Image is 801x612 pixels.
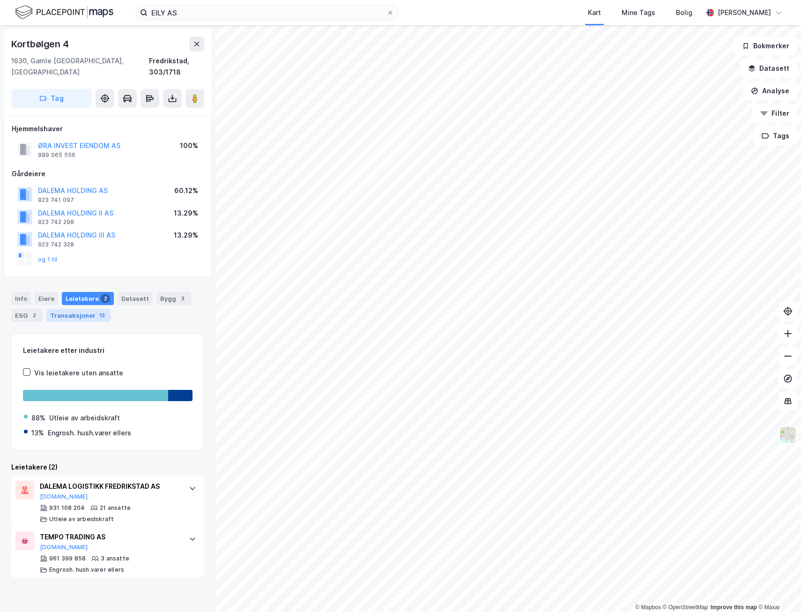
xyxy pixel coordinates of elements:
[38,196,74,204] div: 923 741 097
[30,311,39,320] div: 2
[174,208,198,219] div: 13.29%
[635,604,661,611] a: Mapbox
[100,504,131,512] div: 21 ansatte
[101,294,110,303] div: 2
[178,294,187,303] div: 3
[23,345,193,356] div: Leietakere etter industri
[740,59,797,78] button: Datasett
[11,55,149,78] div: 1630, Gamle [GEOGRAPHIC_DATA], [GEOGRAPHIC_DATA]
[101,555,129,562] div: 3 ansatte
[149,55,204,78] div: Fredrikstad, 303/1718
[711,604,757,611] a: Improve this map
[734,37,797,55] button: Bokmerker
[754,567,801,612] iframe: Chat Widget
[663,604,708,611] a: OpenStreetMap
[40,544,88,551] button: [DOMAIN_NAME]
[46,309,111,322] div: Transaksjoner
[11,309,43,322] div: ESG
[743,82,797,100] button: Analyse
[31,412,45,424] div: 88%
[38,241,74,248] div: 923 742 328
[622,7,655,18] div: Mine Tags
[48,427,131,439] div: Engrosh. hush.varer ellers
[31,427,44,439] div: 13%
[49,504,85,512] div: 931 108 204
[49,566,124,574] div: Engrosh. hush.varer ellers
[49,555,86,562] div: 961 399 858
[148,6,386,20] input: Søk på adresse, matrikkel, gårdeiere, leietakere eller personer
[174,230,198,241] div: 13.29%
[11,462,204,473] div: Leietakere (2)
[180,140,198,151] div: 100%
[11,37,71,52] div: Kortbølgen 4
[49,515,114,523] div: Utleie av arbeidskraft
[174,185,198,196] div: 60.12%
[11,89,92,108] button: Tag
[62,292,114,305] div: Leietakere
[49,412,120,424] div: Utleie av arbeidskraft
[12,123,204,134] div: Hjemmelshaver
[40,481,179,492] div: DALEMA LOGISTIKK FREDRIKSTAD AS
[15,4,113,21] img: logo.f888ab2527a4732fd821a326f86c7f29.svg
[11,292,31,305] div: Info
[97,311,107,320] div: 13
[588,7,601,18] div: Kart
[754,127,797,145] button: Tags
[779,426,797,444] img: Z
[35,292,58,305] div: Eiere
[38,218,74,226] div: 923 742 298
[118,292,153,305] div: Datasett
[718,7,771,18] div: [PERSON_NAME]
[156,292,191,305] div: Bygg
[40,493,88,500] button: [DOMAIN_NAME]
[12,168,204,179] div: Gårdeiere
[40,531,179,543] div: TEMPO TRADING AS
[752,104,797,123] button: Filter
[34,367,123,379] div: Vis leietakere uten ansatte
[676,7,692,18] div: Bolig
[38,151,75,159] div: 989 065 556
